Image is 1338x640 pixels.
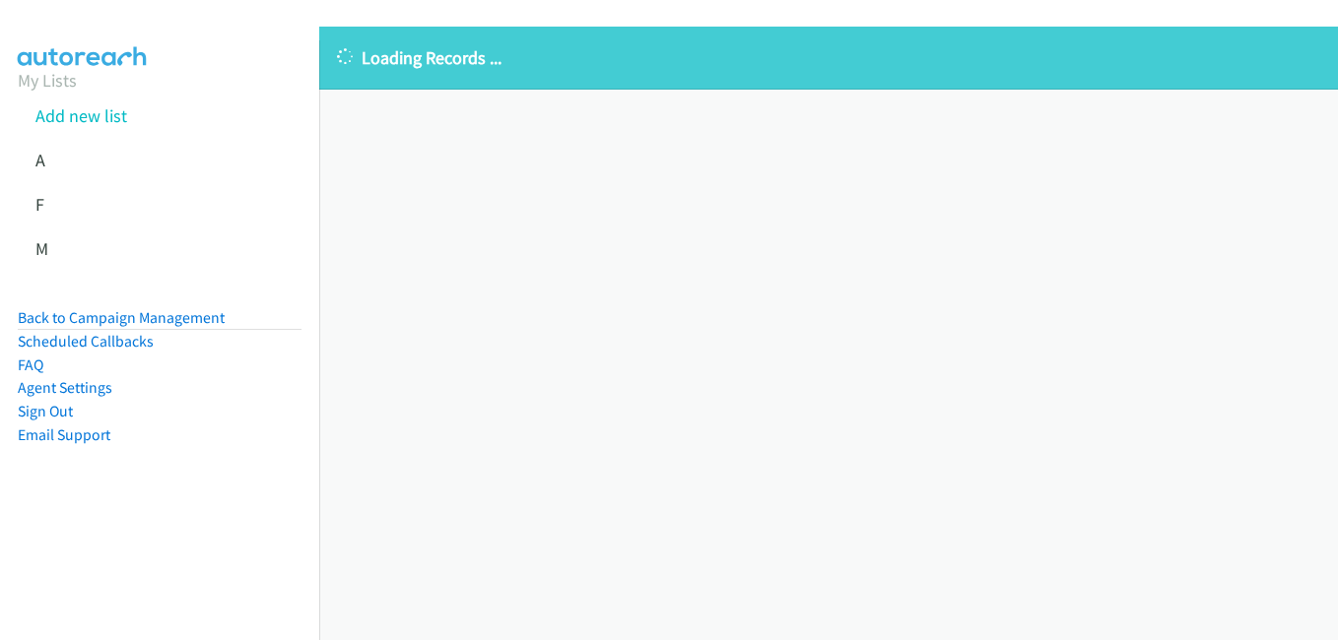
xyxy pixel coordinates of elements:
a: Agent Settings [18,378,112,397]
a: Add new list [35,104,127,127]
a: My Lists [18,69,77,92]
p: Loading Records ... [337,44,1320,71]
a: Back to Campaign Management [18,308,225,327]
a: FAQ [18,355,43,374]
a: Sign Out [18,402,73,420]
a: A [35,149,45,171]
a: Email Support [18,425,110,444]
a: M [35,237,48,260]
a: F [35,193,44,216]
a: Scheduled Callbacks [18,332,154,351]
